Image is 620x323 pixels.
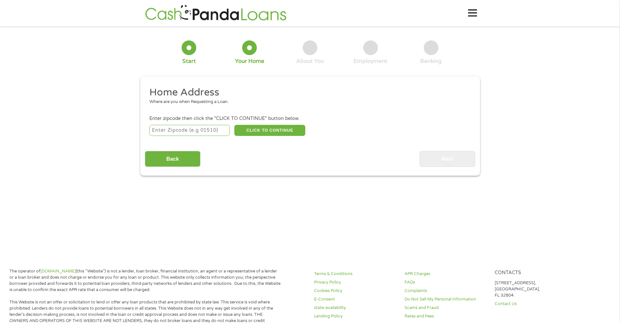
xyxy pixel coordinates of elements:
div: Enter zipcode then click the "CLICK TO CONTINUE" button below. [149,115,470,122]
a: Do Not Sell My Personal Information [405,296,487,302]
div: Banking [420,58,442,65]
a: E-Consent [314,296,397,302]
div: About You [296,58,324,65]
a: Contact Us [495,301,577,307]
a: APR Charges [405,271,487,277]
a: [DOMAIN_NAME] [40,269,76,274]
div: Employment [353,58,387,65]
p: The operator of (this “Website”) is not a lender, loan broker, financial institution, an agent or... [9,268,281,293]
input: Back [145,151,200,167]
a: Privacy Policy [314,279,397,286]
div: Start [182,58,196,65]
a: FAQs [405,279,487,286]
h2: Home Address [149,86,466,99]
a: Rates and Fees [405,313,487,319]
button: CLICK TO CONTINUE [234,125,305,136]
p: [STREET_ADDRESS], [GEOGRAPHIC_DATA], FL 32804. [495,280,577,299]
a: Lending Policy [314,313,397,319]
a: Terms & Conditions [314,271,397,277]
input: Enter Zipcode (e.g 01510) [149,125,230,136]
h4: Contacts [495,270,577,276]
img: GetLoanNow Logo [143,4,288,22]
a: state-availability [314,305,397,311]
div: Your Home [235,58,264,65]
input: Next [420,151,475,167]
a: Cookies Policy [314,288,397,294]
a: Scams and Fraud [405,305,487,311]
a: Complaints [405,288,487,294]
div: Where are you when Requesting a Loan. [149,99,466,105]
